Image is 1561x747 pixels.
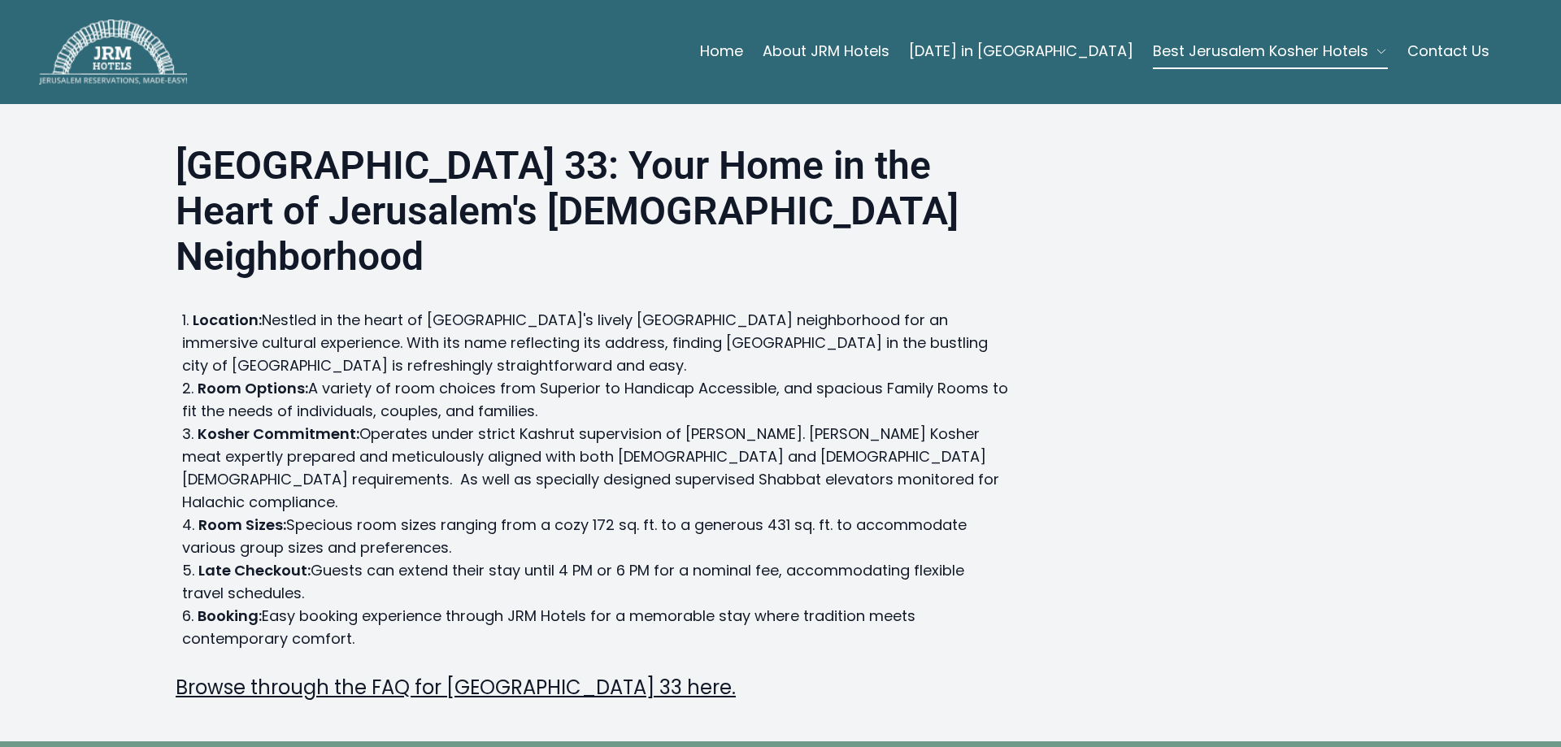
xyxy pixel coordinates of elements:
li: Operates under strict Kashrut supervision of [PERSON_NAME]. [PERSON_NAME] Kosher meat expertly pr... [182,423,1008,514]
strong: Booking: [198,606,262,626]
li: Guests can extend their stay until 4 PM or 6 PM for a nominal fee, accommodating flexible travel ... [182,559,1008,605]
strong: [GEOGRAPHIC_DATA] 33: Your Home in the Heart of Jerusalem's [DEMOGRAPHIC_DATA] Neighborhood [176,142,959,280]
a: Browse through the FAQ for [GEOGRAPHIC_DATA] 33 here. [176,674,736,701]
strong: Room Options: [198,378,308,398]
li: Nestled in the heart of [GEOGRAPHIC_DATA]'s lively [GEOGRAPHIC_DATA] neighborhood for an immersiv... [182,309,1008,377]
strong: Location: [193,310,262,330]
strong: Room Sizes: [198,515,286,535]
span: Best Jerusalem Kosher Hotels [1153,40,1368,63]
li: Specious room sizes ranging from a cozy 172 sq. ft. to a generous 431 sq. ft. to accommodate vari... [182,514,1008,559]
strong: Late Checkout: [198,560,311,580]
a: [DATE] in [GEOGRAPHIC_DATA] [909,35,1133,67]
strong: Kosher Commitment: [198,423,359,444]
a: Contact Us [1407,35,1489,67]
img: JRM Hotels [39,20,187,85]
a: Home [700,35,743,67]
li: A variety of room choices from Superior to Handicap Accessible, and spacious Family Rooms to fit ... [182,377,1008,423]
button: Best Jerusalem Kosher Hotels [1153,35,1388,67]
a: About JRM Hotels [763,35,889,67]
li: Easy booking experience through JRM Hotels for a memorable stay where tradition meets contemporar... [182,605,1008,650]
